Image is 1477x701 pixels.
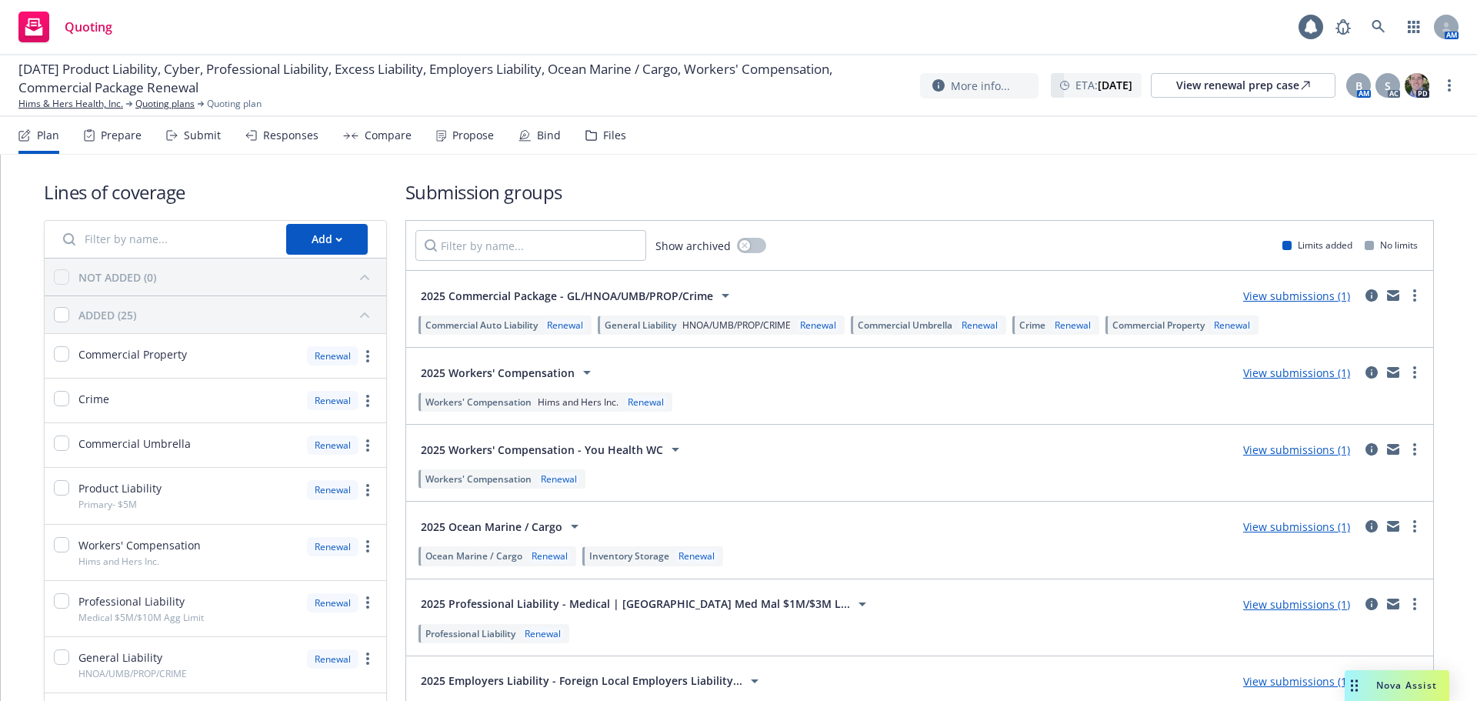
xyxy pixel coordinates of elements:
span: 2025 Ocean Marine / Cargo [421,519,562,535]
a: Report a Bug [1328,12,1359,42]
div: Renewal [528,549,571,562]
span: Workers' Compensation [425,396,532,409]
span: 2025 Workers' Compensation - You Health WC [421,442,663,458]
span: General Liability [78,649,162,666]
span: Commercial Property [78,346,187,362]
div: Renewal [307,649,358,669]
span: General Liability [605,319,676,332]
div: Prepare [101,129,142,142]
span: Workers' Compensation [425,472,532,486]
span: 2025 Professional Liability - Medical | [GEOGRAPHIC_DATA] Med Mal $1M/$3M L... [421,596,850,612]
a: View submissions (1) [1243,597,1350,612]
span: Nova Assist [1376,679,1437,692]
div: Add [312,225,342,254]
span: [DATE] Product Liability, Cyber, Professional Liability, Excess Liability, Employers Liability, O... [18,60,908,97]
span: Professional Liability [425,627,515,640]
a: circleInformation [1362,363,1381,382]
span: Show archived [655,238,731,254]
a: Hims & Hers Health, Inc. [18,97,123,111]
span: 2025 Employers Liability - Foreign Local Employers Liability... [421,673,742,689]
div: Renewal [625,396,667,409]
button: 2025 Workers' Compensation [415,357,602,388]
div: Renewal [675,549,718,562]
div: Renewal [307,391,358,410]
a: more [358,392,377,410]
a: circleInformation [1362,517,1381,536]
span: Crime [78,391,109,407]
a: Search [1363,12,1394,42]
a: mail [1384,286,1402,305]
div: NOT ADDED (0) [78,269,156,285]
a: Quoting plans [135,97,195,111]
span: S [1385,78,1391,94]
span: 2025 Commercial Package - GL/HNOA/UMB/PROP/Crime [421,288,713,304]
a: mail [1384,440,1402,459]
a: mail [1384,595,1402,613]
div: Bind [537,129,561,142]
a: more [1405,595,1424,613]
div: Drag to move [1345,670,1364,701]
button: Add [286,224,368,255]
a: more [358,537,377,556]
div: ADDED (25) [78,307,136,323]
div: Renewal [307,436,358,455]
div: View renewal prep case [1176,74,1310,97]
span: Medical $5M/$10M Agg Limit [78,611,204,624]
a: more [1405,440,1424,459]
a: circleInformation [1362,440,1381,459]
span: Quoting plan [207,97,262,111]
a: Quoting [12,5,118,48]
input: Filter by name... [415,230,646,261]
a: mail [1384,363,1402,382]
a: more [358,481,377,499]
a: more [358,649,377,668]
a: more [1405,363,1424,382]
span: Commercial Umbrella [858,319,952,332]
div: Renewal [1211,319,1253,332]
a: View submissions (1) [1243,442,1350,457]
input: Filter by name... [54,224,277,255]
span: More info... [951,78,1010,94]
span: 2025 Workers' Compensation [421,365,575,381]
span: ETA : [1075,77,1132,93]
button: More info... [920,73,1039,98]
div: Limits added [1282,239,1352,252]
div: Renewal [307,593,358,613]
span: Commercial Umbrella [78,436,191,452]
a: more [1405,517,1424,536]
a: Switch app [1399,12,1429,42]
a: more [358,593,377,612]
img: photo [1405,73,1429,98]
div: Renewal [544,319,586,332]
div: Files [603,129,626,142]
span: Hims and Hers Inc. [78,555,159,568]
a: View submissions (1) [1243,519,1350,534]
h1: Lines of coverage [44,179,387,205]
span: Inventory Storage [589,549,669,562]
div: Renewal [797,319,839,332]
a: circleInformation [1362,595,1381,613]
div: Responses [263,129,318,142]
div: Renewal [1052,319,1094,332]
span: Quoting [65,21,112,33]
div: Renewal [307,346,358,366]
div: Renewal [307,480,358,499]
button: ADDED (25) [78,302,377,327]
a: more [1405,286,1424,305]
button: NOT ADDED (0) [78,265,377,289]
span: HNOA/UMB/PROP/CRIME [682,319,791,332]
strong: [DATE] [1098,78,1132,92]
span: Commercial Property [1112,319,1205,332]
a: more [1440,76,1459,95]
span: HNOA/UMB/PROP/CRIME [78,667,187,680]
div: Plan [37,129,59,142]
span: Commercial Auto Liability [425,319,538,332]
a: more [358,436,377,455]
span: Workers' Compensation [78,537,201,553]
button: 2025 Ocean Marine / Cargo [415,511,589,542]
div: Renewal [307,537,358,556]
button: 2025 Employers Liability - Foreign Local Employers Liability... [415,666,769,696]
div: Propose [452,129,494,142]
a: more [358,347,377,366]
a: View submissions (1) [1243,674,1350,689]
